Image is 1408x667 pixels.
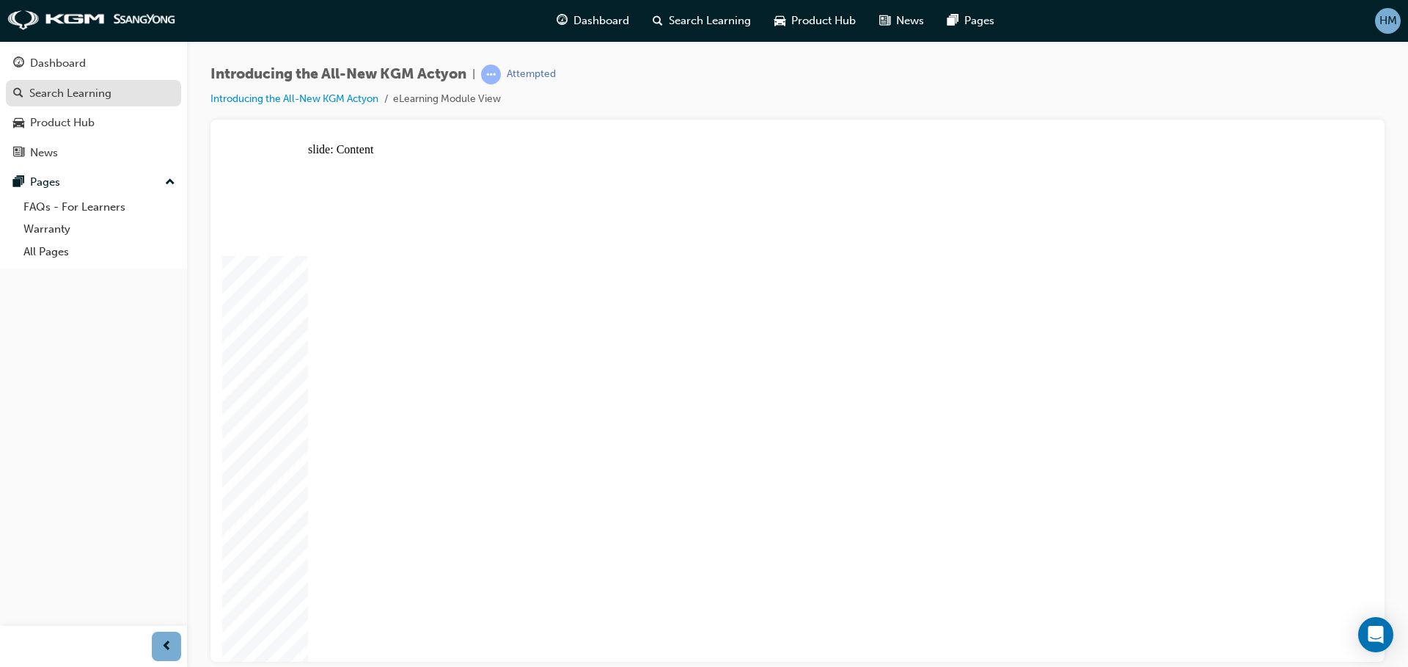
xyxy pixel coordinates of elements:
[507,68,556,81] div: Attempted
[557,12,568,30] span: guage-icon
[13,176,24,189] span: pages-icon
[6,169,181,196] button: Pages
[947,12,958,30] span: pages-icon
[6,109,181,136] a: Product Hub
[653,12,663,30] span: search-icon
[29,85,111,102] div: Search Learning
[763,6,868,36] a: car-iconProduct Hub
[7,10,176,31] img: kgm
[879,12,890,30] span: news-icon
[1379,12,1397,29] span: HM
[165,173,175,192] span: up-icon
[641,6,763,36] a: search-iconSearch Learning
[481,65,501,84] span: learningRecordVerb_ATTEMPT-icon
[13,117,24,130] span: car-icon
[13,87,23,101] span: search-icon
[669,12,751,29] span: Search Learning
[964,12,994,29] span: Pages
[791,12,856,29] span: Product Hub
[30,145,58,161] div: News
[393,91,501,108] li: eLearning Module View
[18,241,181,263] a: All Pages
[6,80,181,107] a: Search Learning
[545,6,641,36] a: guage-iconDashboard
[868,6,936,36] a: news-iconNews
[896,12,924,29] span: News
[30,174,60,191] div: Pages
[1375,8,1401,34] button: HM
[6,47,181,169] button: DashboardSearch LearningProduct HubNews
[210,92,378,105] a: Introducing the All-New KGM Actyon
[30,55,86,72] div: Dashboard
[1358,617,1393,652] div: Open Intercom Messenger
[936,6,1006,36] a: pages-iconPages
[472,66,475,83] span: |
[13,57,24,70] span: guage-icon
[13,147,24,160] span: news-icon
[6,139,181,167] a: News
[18,196,181,219] a: FAQs - For Learners
[161,638,172,656] span: prev-icon
[774,12,785,30] span: car-icon
[210,66,466,83] span: Introducing the All-New KGM Actyon
[30,114,95,131] div: Product Hub
[6,50,181,77] a: Dashboard
[573,12,629,29] span: Dashboard
[18,218,181,241] a: Warranty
